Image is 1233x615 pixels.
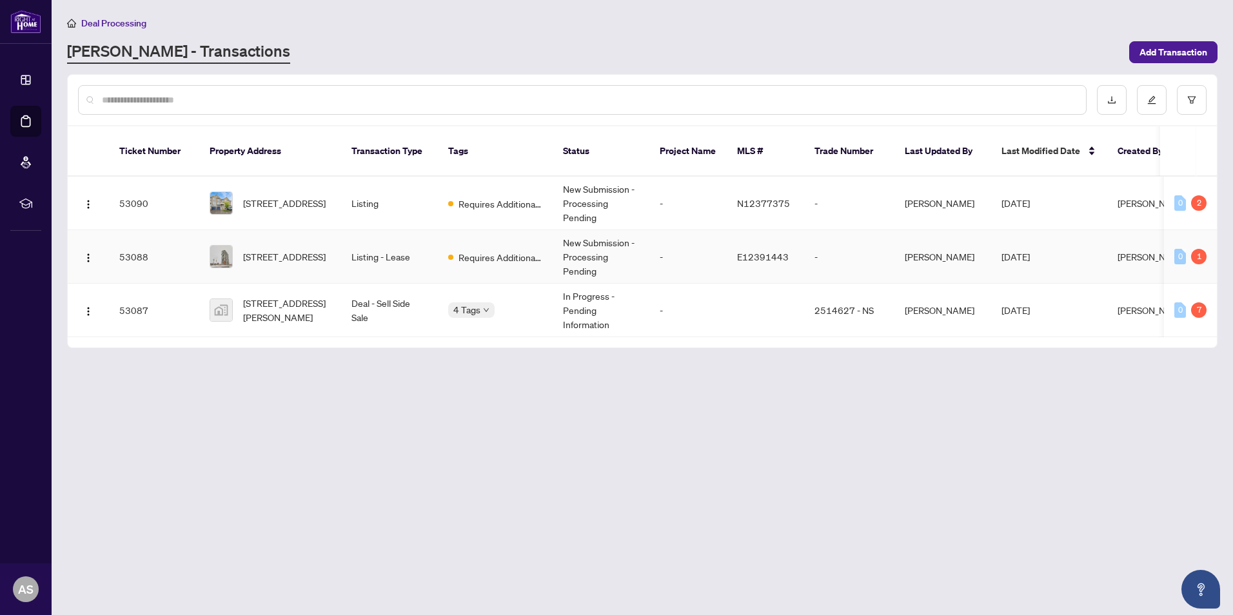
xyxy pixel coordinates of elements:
th: Last Modified Date [991,126,1107,177]
div: 0 [1174,195,1186,211]
img: thumbnail-img [210,299,232,321]
span: Deal Processing [81,17,146,29]
td: Deal - Sell Side Sale [341,284,438,337]
td: - [804,230,894,284]
span: [PERSON_NAME] [1118,304,1187,316]
div: 2 [1191,195,1207,211]
td: 53087 [109,284,199,337]
span: filter [1187,95,1196,104]
div: 1 [1191,249,1207,264]
img: Logo [83,253,94,263]
span: N12377375 [737,197,790,209]
button: Logo [78,246,99,267]
span: [PERSON_NAME] [1118,251,1187,262]
span: down [483,307,489,313]
th: Tags [438,126,553,177]
button: download [1097,85,1127,115]
span: home [67,19,76,28]
span: [PERSON_NAME] [1118,197,1187,209]
span: Last Modified Date [1001,144,1080,158]
td: - [649,177,727,230]
span: Requires Additional Docs [459,197,542,211]
button: Add Transaction [1129,41,1218,63]
td: [PERSON_NAME] [894,230,991,284]
th: MLS # [727,126,804,177]
th: Trade Number [804,126,894,177]
th: Ticket Number [109,126,199,177]
span: [DATE] [1001,197,1030,209]
td: In Progress - Pending Information [553,284,649,337]
img: Logo [83,199,94,210]
td: - [649,284,727,337]
span: E12391443 [737,251,789,262]
img: thumbnail-img [210,192,232,214]
button: edit [1137,85,1167,115]
th: Status [553,126,649,177]
th: Transaction Type [341,126,438,177]
img: Logo [83,306,94,317]
div: 7 [1191,302,1207,318]
td: 53088 [109,230,199,284]
td: Listing [341,177,438,230]
a: [PERSON_NAME] - Transactions [67,41,290,64]
span: [STREET_ADDRESS] [243,249,326,264]
td: 2514627 - NS [804,284,894,337]
td: [PERSON_NAME] [894,284,991,337]
button: filter [1177,85,1207,115]
span: download [1107,95,1116,104]
button: Logo [78,300,99,320]
td: - [649,230,727,284]
span: [DATE] [1001,251,1030,262]
th: Property Address [199,126,341,177]
button: Logo [78,193,99,213]
span: [STREET_ADDRESS] [243,196,326,210]
img: thumbnail-img [210,246,232,268]
span: edit [1147,95,1156,104]
div: 0 [1174,302,1186,318]
th: Last Updated By [894,126,991,177]
button: Open asap [1181,570,1220,609]
span: [DATE] [1001,304,1030,316]
span: 4 Tags [453,302,480,317]
div: 0 [1174,249,1186,264]
th: Project Name [649,126,727,177]
span: Requires Additional Docs [459,250,542,264]
span: AS [18,580,34,598]
img: logo [10,10,41,34]
td: New Submission - Processing Pending [553,230,649,284]
th: Created By [1107,126,1185,177]
span: Add Transaction [1139,42,1207,63]
td: New Submission - Processing Pending [553,177,649,230]
td: - [804,177,894,230]
td: Listing - Lease [341,230,438,284]
td: [PERSON_NAME] [894,177,991,230]
td: 53090 [109,177,199,230]
span: [STREET_ADDRESS][PERSON_NAME] [243,296,331,324]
